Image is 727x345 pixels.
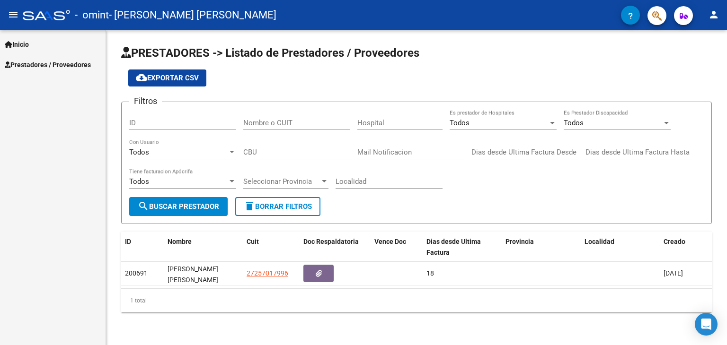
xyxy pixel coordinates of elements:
span: Seleccionar Provincia [243,177,320,186]
span: Provincia [505,238,534,245]
datatable-header-cell: Creado [660,232,712,263]
span: - omint [75,5,109,26]
span: Exportar CSV [136,74,199,82]
mat-icon: delete [244,200,255,212]
datatable-header-cell: Nombre [164,232,243,263]
mat-icon: person [708,9,719,20]
span: Buscar Prestador [138,202,219,211]
span: PRESTADORES -> Listado de Prestadores / Proveedores [121,46,419,60]
datatable-header-cell: Cuit [243,232,300,263]
span: Inicio [5,39,29,50]
span: Creado [664,238,685,245]
div: [PERSON_NAME] [PERSON_NAME] [168,264,239,284]
mat-icon: search [138,200,149,212]
span: - [PERSON_NAME] [PERSON_NAME] [109,5,276,26]
span: ID [125,238,131,245]
span: Todos [450,119,470,127]
span: Prestadores / Proveedores [5,60,91,70]
span: Cuit [247,238,259,245]
span: [DATE] [664,269,683,277]
span: Todos [129,148,149,156]
span: Todos [129,177,149,186]
h3: Filtros [129,95,162,108]
span: Todos [564,119,584,127]
button: Buscar Prestador [129,197,228,216]
datatable-header-cell: Localidad [581,232,660,263]
mat-icon: cloud_download [136,72,147,83]
span: Doc Respaldatoria [303,238,359,245]
span: Nombre [168,238,192,245]
button: Borrar Filtros [235,197,320,216]
span: Vence Doc [374,238,406,245]
div: 1 total [121,289,712,312]
mat-icon: menu [8,9,19,20]
span: Localidad [585,238,614,245]
datatable-header-cell: ID [121,232,164,263]
datatable-header-cell: Provincia [502,232,581,263]
datatable-header-cell: Dias desde Ultima Factura [423,232,502,263]
span: 200691 [125,269,148,277]
button: Exportar CSV [128,69,206,86]
span: Borrar Filtros [244,202,312,211]
span: 27257017996 [247,269,288,277]
span: Dias desde Ultima Factura [426,238,481,256]
div: Open Intercom Messenger [695,313,718,336]
span: 18 [426,269,434,277]
datatable-header-cell: Doc Respaldatoria [300,232,371,263]
datatable-header-cell: Vence Doc [371,232,423,263]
